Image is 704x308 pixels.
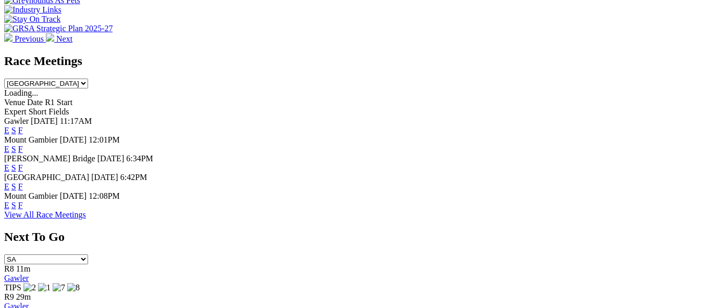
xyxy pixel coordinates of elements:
[4,145,9,153] a: E
[11,182,16,191] a: S
[60,135,87,144] span: [DATE]
[91,173,118,182] span: [DATE]
[4,173,89,182] span: [GEOGRAPHIC_DATA]
[67,283,80,292] img: 8
[38,283,51,292] img: 1
[4,274,29,283] a: Gawler
[16,292,31,301] span: 29m
[4,154,95,163] span: [PERSON_NAME] Bridge
[97,154,125,163] span: [DATE]
[126,154,153,163] span: 6:34PM
[4,34,46,43] a: Previous
[4,163,9,172] a: E
[4,182,9,191] a: E
[18,145,23,153] a: F
[4,191,58,200] span: Mount Gambier
[11,201,16,210] a: S
[53,283,65,292] img: 7
[4,88,38,97] span: Loading...
[4,126,9,135] a: E
[29,107,47,116] span: Short
[4,292,14,301] span: R9
[46,33,54,42] img: chevron-right-pager-white.svg
[11,126,16,135] a: S
[27,98,43,107] span: Date
[4,33,13,42] img: chevron-left-pager-white.svg
[4,54,700,68] h2: Race Meetings
[4,98,25,107] span: Venue
[4,230,700,244] h2: Next To Go
[16,264,31,273] span: 11m
[4,264,14,273] span: R8
[4,5,61,15] img: Industry Links
[60,117,92,125] span: 11:17AM
[18,163,23,172] a: F
[4,15,60,24] img: Stay On Track
[120,173,147,182] span: 6:42PM
[4,201,9,210] a: E
[4,107,27,116] span: Expert
[4,210,86,219] a: View All Race Meetings
[56,34,72,43] span: Next
[15,34,44,43] span: Previous
[4,283,21,292] span: TIPS
[89,191,120,200] span: 12:08PM
[60,191,87,200] span: [DATE]
[18,126,23,135] a: F
[46,34,72,43] a: Next
[11,163,16,172] a: S
[4,24,113,33] img: GRSA Strategic Plan 2025-27
[31,117,58,125] span: [DATE]
[89,135,120,144] span: 12:01PM
[23,283,36,292] img: 2
[18,201,23,210] a: F
[4,135,58,144] span: Mount Gambier
[48,107,69,116] span: Fields
[18,182,23,191] a: F
[45,98,72,107] span: R1 Start
[4,117,29,125] span: Gawler
[11,145,16,153] a: S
